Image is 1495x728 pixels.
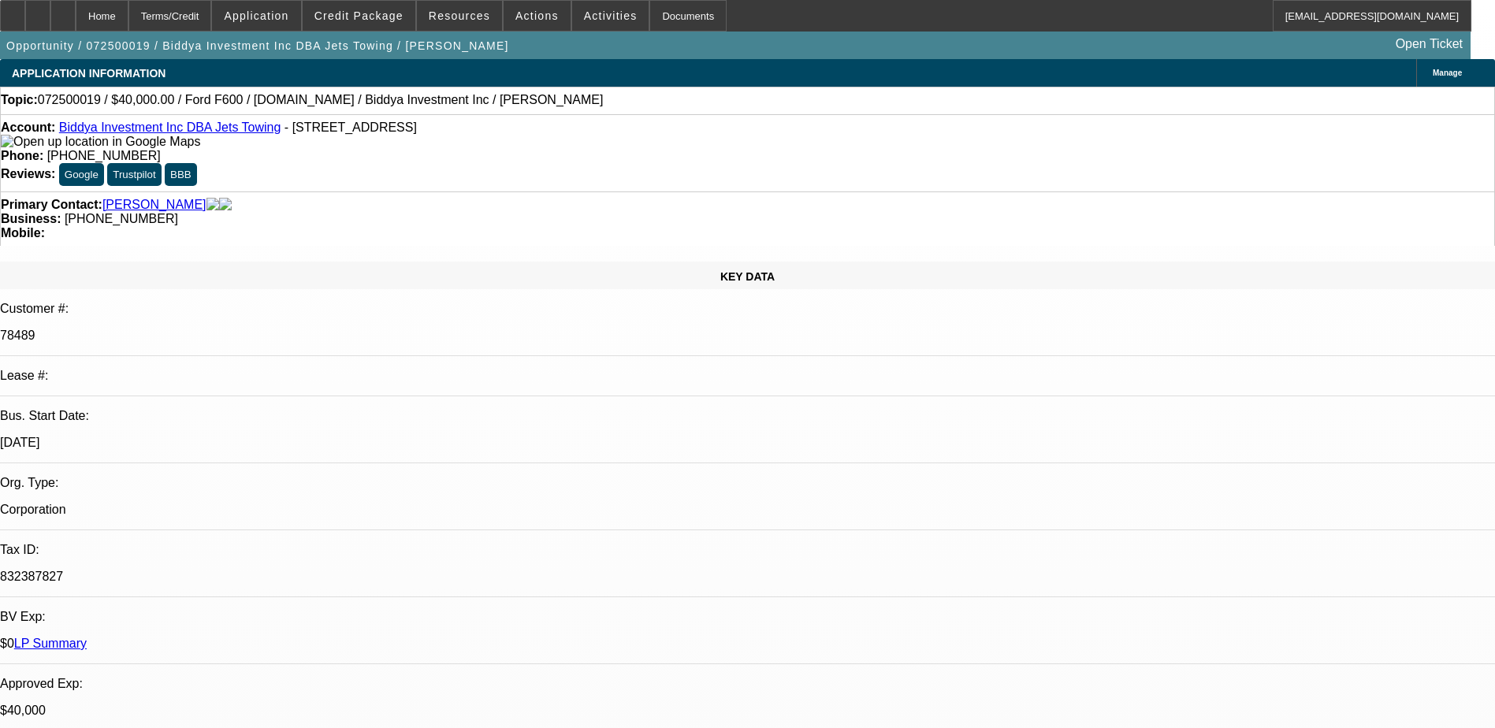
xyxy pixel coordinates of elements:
[1,149,43,162] strong: Phone:
[38,93,604,107] span: 072500019 / $40,000.00 / Ford F600 / [DOMAIN_NAME] / Biddya Investment Inc / [PERSON_NAME]
[212,1,300,31] button: Application
[206,198,219,212] img: facebook-icon.png
[1,167,55,180] strong: Reviews:
[1,135,200,149] img: Open up location in Google Maps
[107,163,161,186] button: Trustpilot
[1389,31,1469,58] a: Open Ticket
[584,9,638,22] span: Activities
[417,1,502,31] button: Resources
[1,226,45,240] strong: Mobile:
[12,67,165,80] span: APPLICATION INFORMATION
[6,39,509,52] span: Opportunity / 072500019 / Biddya Investment Inc DBA Jets Towing / [PERSON_NAME]
[1433,69,1462,77] span: Manage
[65,212,178,225] span: [PHONE_NUMBER]
[219,198,232,212] img: linkedin-icon.png
[102,198,206,212] a: [PERSON_NAME]
[429,9,490,22] span: Resources
[47,149,161,162] span: [PHONE_NUMBER]
[1,93,38,107] strong: Topic:
[515,9,559,22] span: Actions
[504,1,571,31] button: Actions
[1,212,61,225] strong: Business:
[59,121,281,134] a: Biddya Investment Inc DBA Jets Towing
[314,9,404,22] span: Credit Package
[165,163,197,186] button: BBB
[303,1,415,31] button: Credit Package
[14,637,87,650] a: LP Summary
[224,9,288,22] span: Application
[1,198,102,212] strong: Primary Contact:
[59,163,104,186] button: Google
[720,270,775,283] span: KEY DATA
[572,1,649,31] button: Activities
[1,121,55,134] strong: Account:
[284,121,417,134] span: - [STREET_ADDRESS]
[1,135,200,148] a: View Google Maps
